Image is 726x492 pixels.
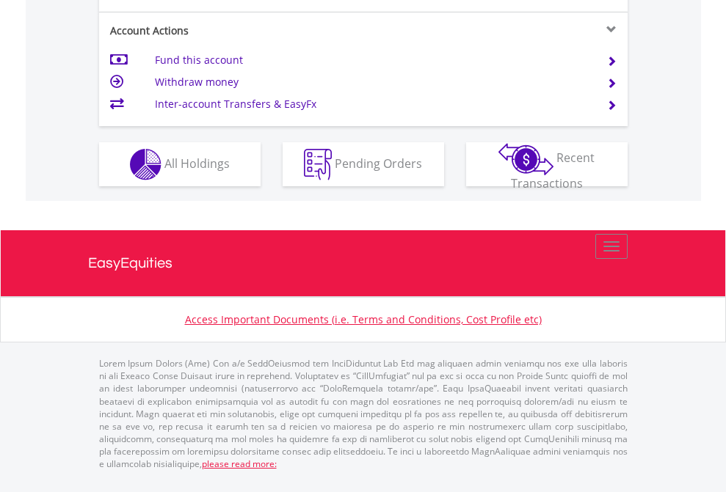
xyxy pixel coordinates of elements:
[185,312,542,326] a: Access Important Documents (i.e. Terms and Conditions, Cost Profile etc)
[99,142,261,186] button: All Holdings
[88,230,639,296] a: EasyEquities
[130,149,161,180] img: holdings-wht.png
[155,49,589,71] td: Fund this account
[99,23,363,38] div: Account Actions
[155,71,589,93] td: Withdraw money
[202,458,277,470] a: please read more:
[283,142,444,186] button: Pending Orders
[99,357,628,470] p: Lorem Ipsum Dolors (Ame) Con a/e SeddOeiusmod tem InciDiduntut Lab Etd mag aliquaen admin veniamq...
[304,149,332,180] img: pending_instructions-wht.png
[155,93,589,115] td: Inter-account Transfers & EasyFx
[164,155,230,171] span: All Holdings
[335,155,422,171] span: Pending Orders
[498,143,553,175] img: transactions-zar-wht.png
[466,142,628,186] button: Recent Transactions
